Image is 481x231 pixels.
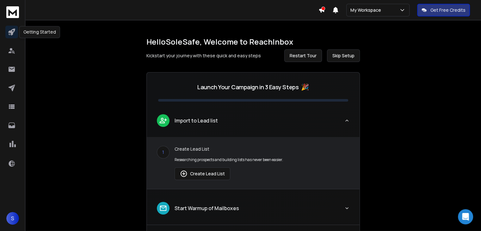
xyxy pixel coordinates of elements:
button: S [6,212,19,225]
p: My Workspace [350,7,384,13]
button: leadImport to Lead list [147,109,360,137]
p: Import to Lead list [175,117,218,124]
p: Launch Your Campaign in 3 Easy Steps [197,83,299,91]
div: 1 [157,146,170,159]
p: Get Free Credits [430,7,466,13]
span: Skip Setup [332,53,355,59]
img: lead [180,170,188,178]
button: Restart Tour [284,49,322,62]
p: Researching prospects and building lists has never been easier. [175,157,349,162]
p: Start Warmup of Mailboxes [175,204,239,212]
div: Open Intercom Messenger [458,209,473,224]
span: 🎉 [301,83,309,91]
button: leadStart Warmup of Mailboxes [147,197,360,225]
img: logo [6,6,19,18]
button: Get Free Credits [417,4,470,16]
div: leadImport to Lead list [147,137,360,189]
img: lead [159,204,167,212]
h1: Hello SoleSafe , Welcome to ReachInbox [146,37,360,47]
p: Kickstart your journey with these quick and easy steps [146,53,261,59]
button: Create Lead List [175,167,230,180]
p: Create Lead List [175,146,349,152]
img: lead [159,116,167,124]
button: Skip Setup [327,49,360,62]
div: Getting Started [19,26,60,38]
